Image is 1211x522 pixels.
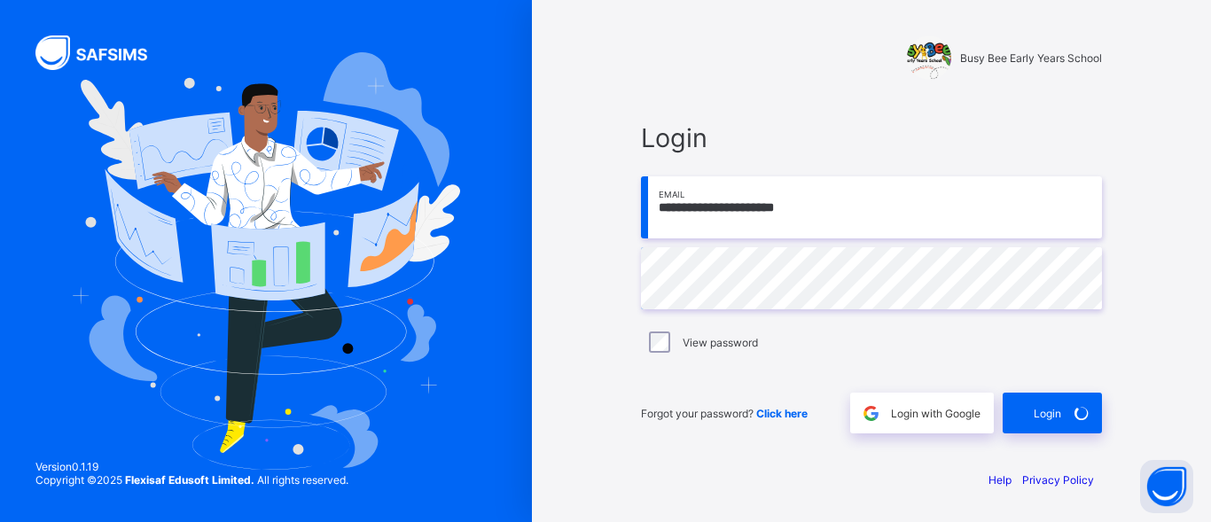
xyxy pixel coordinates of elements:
[891,407,981,420] span: Login with Google
[683,336,758,349] label: View password
[35,473,348,487] span: Copyright © 2025 All rights reserved.
[1140,460,1193,513] button: Open asap
[641,407,808,420] span: Forgot your password?
[72,52,460,470] img: Hero Image
[1022,473,1094,487] a: Privacy Policy
[35,460,348,473] span: Version 0.1.19
[1034,407,1061,420] span: Login
[641,122,1102,153] span: Login
[861,403,881,424] img: google.396cfc9801f0270233282035f929180a.svg
[988,473,1012,487] a: Help
[125,473,254,487] strong: Flexisaf Edusoft Limited.
[756,407,808,420] a: Click here
[35,35,168,70] img: SAFSIMS Logo
[960,51,1102,65] span: Busy Bee Early Years School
